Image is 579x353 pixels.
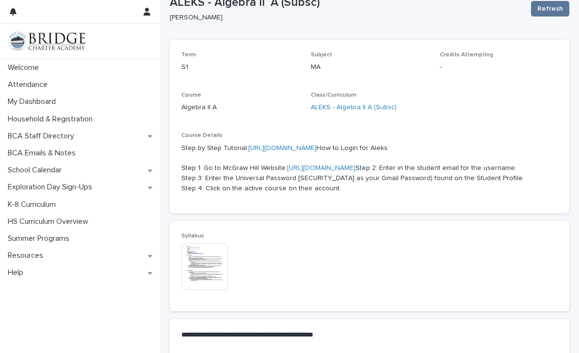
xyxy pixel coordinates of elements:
[4,166,69,175] p: School Calendar
[4,132,82,141] p: BCA Staff Directory
[8,32,85,51] img: V1C1m3IdTEidaUdm9Hs0
[4,97,64,106] p: My Dashboard
[4,251,51,260] p: Resources
[311,102,397,113] a: ALEKS - Algebra II A (Subsc)
[311,52,332,58] span: Subject
[181,133,223,138] span: Course Details
[181,92,201,98] span: Course
[531,1,569,17] button: Refresh
[4,200,64,209] p: K-8 Curriculum
[181,52,196,58] span: Term
[181,233,204,239] span: Syllabus
[537,4,563,14] span: Refresh
[4,234,77,243] p: Summer Programs
[248,145,317,151] a: [URL][DOMAIN_NAME]
[311,92,356,98] span: Class/Curriculum
[4,115,100,124] p: Household & Registration
[287,165,355,171] a: [URL][DOMAIN_NAME]
[181,102,299,113] p: Algebra II A
[311,62,429,72] p: MA
[4,217,96,226] p: HS Curriculum Overview
[181,143,558,194] p: Step by Step Tutorial: How to Login for Aleks: Step 1: Go to McGraw Hill Website: Step 2: Enter i...
[170,14,519,22] p: [PERSON_NAME]
[4,63,47,72] p: Welcome
[4,149,83,158] p: BCA Emails & Notes
[181,62,299,72] p: S1
[440,62,558,72] p: -
[4,268,31,277] p: Help
[4,183,100,192] p: Exploration Day Sign-Ups
[440,52,493,58] span: Credits Attempting
[4,80,55,89] p: Attendance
